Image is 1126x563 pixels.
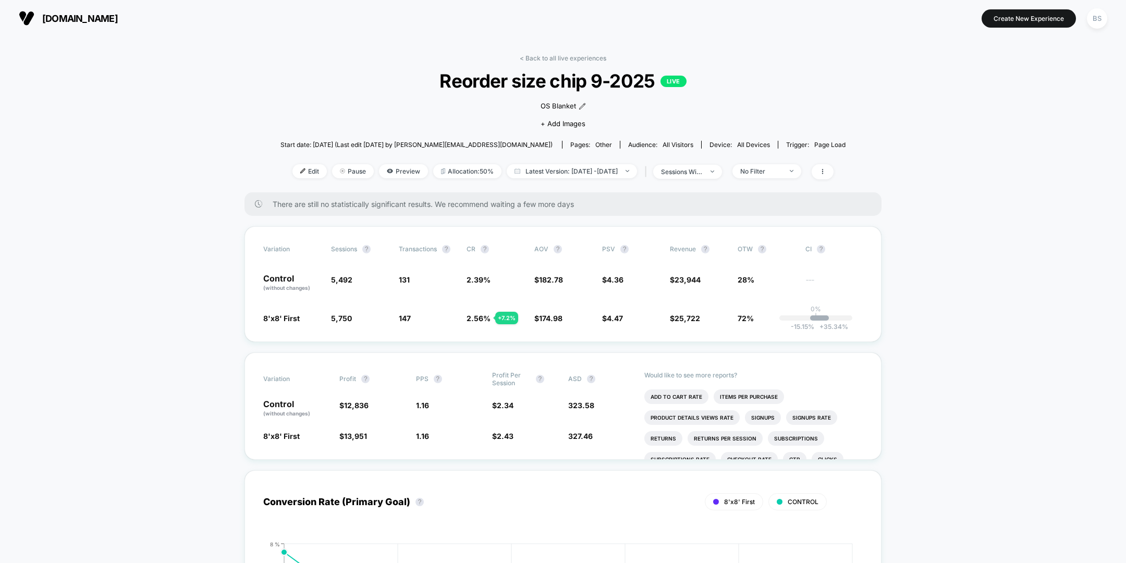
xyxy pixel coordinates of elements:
[607,314,623,323] span: 4.47
[602,314,623,323] span: $
[554,245,562,253] button: ?
[495,312,518,324] div: + 7.2 %
[675,314,700,323] span: 25,722
[595,141,612,149] span: other
[270,541,280,547] tspan: 8 %
[721,452,778,467] li: Checkout Rate
[539,275,563,284] span: 182.78
[433,164,501,178] span: Allocation: 50%
[263,285,310,291] span: (without changes)
[670,314,700,323] span: $
[507,164,637,178] span: Latest Version: [DATE] - [DATE]
[1087,8,1107,29] div: BS
[817,245,825,253] button: ?
[497,401,513,410] span: 2.34
[415,498,424,506] button: ?
[644,410,740,425] li: Product Details Views Rate
[263,371,321,387] span: Variation
[791,323,814,331] span: -15.15 %
[467,314,491,323] span: 2.56 %
[1084,8,1110,29] button: BS
[568,401,594,410] span: 323.58
[768,431,824,446] li: Subscriptions
[724,498,755,506] span: 8'x8' First
[309,70,817,92] span: Reorder size chip 9-2025
[481,245,489,253] button: ?
[492,432,513,440] span: $
[434,375,442,383] button: ?
[362,245,371,253] button: ?
[701,245,709,253] button: ?
[534,245,548,253] span: AOV
[536,375,544,383] button: ?
[263,432,300,440] span: 8'x8' First
[331,275,352,284] span: 5,492
[628,141,693,149] div: Audience:
[292,164,327,178] span: Edit
[339,401,369,410] span: $
[587,375,595,383] button: ?
[663,141,693,149] span: All Visitors
[661,168,703,176] div: sessions with impression
[660,76,687,87] p: LIVE
[714,389,784,404] li: Items Per Purchase
[786,141,846,149] div: Trigger:
[344,432,367,440] span: 13,951
[399,245,437,253] span: Transactions
[758,245,766,253] button: ?
[711,170,714,173] img: end
[541,101,576,112] span: OS Blanket
[568,432,593,440] span: 327.46
[340,168,345,174] img: end
[42,13,118,24] span: [DOMAIN_NAME]
[492,401,513,410] span: $
[812,452,843,467] li: Clicks
[441,168,445,174] img: rebalance
[300,168,305,174] img: edit
[541,119,585,128] span: + Add Images
[790,170,793,172] img: end
[534,314,562,323] span: $
[467,275,491,284] span: 2.39 %
[361,375,370,383] button: ?
[737,141,770,149] span: all devices
[738,275,754,284] span: 28%
[16,10,121,27] button: [DOMAIN_NAME]
[786,410,837,425] li: Signups Rate
[331,314,352,323] span: 5,750
[644,431,682,446] li: Returns
[620,245,629,253] button: ?
[675,275,701,284] span: 23,944
[607,275,623,284] span: 4.36
[416,375,429,383] span: PPS
[670,245,696,253] span: Revenue
[644,371,863,379] p: Would like to see more reports?
[339,375,356,383] span: Profit
[515,168,520,174] img: calendar
[497,432,513,440] span: 2.43
[263,410,310,417] span: (without changes)
[263,400,329,418] p: Control
[273,200,861,209] span: There are still no statistically significant results. We recommend waiting a few more days
[644,389,708,404] li: Add To Cart Rate
[602,245,615,253] span: PSV
[399,275,410,284] span: 131
[788,498,818,506] span: CONTROL
[539,314,562,323] span: 174.98
[399,314,411,323] span: 147
[805,277,863,292] span: ---
[339,432,367,440] span: $
[19,10,34,26] img: Visually logo
[263,274,321,292] p: Control
[602,275,623,284] span: $
[570,141,612,149] div: Pages:
[642,164,653,179] span: |
[738,245,795,253] span: OTW
[670,275,701,284] span: $
[379,164,428,178] span: Preview
[740,167,782,175] div: No Filter
[814,141,846,149] span: Page Load
[783,452,806,467] li: Ctr
[263,245,321,253] span: Variation
[520,54,606,62] a: < Back to all live experiences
